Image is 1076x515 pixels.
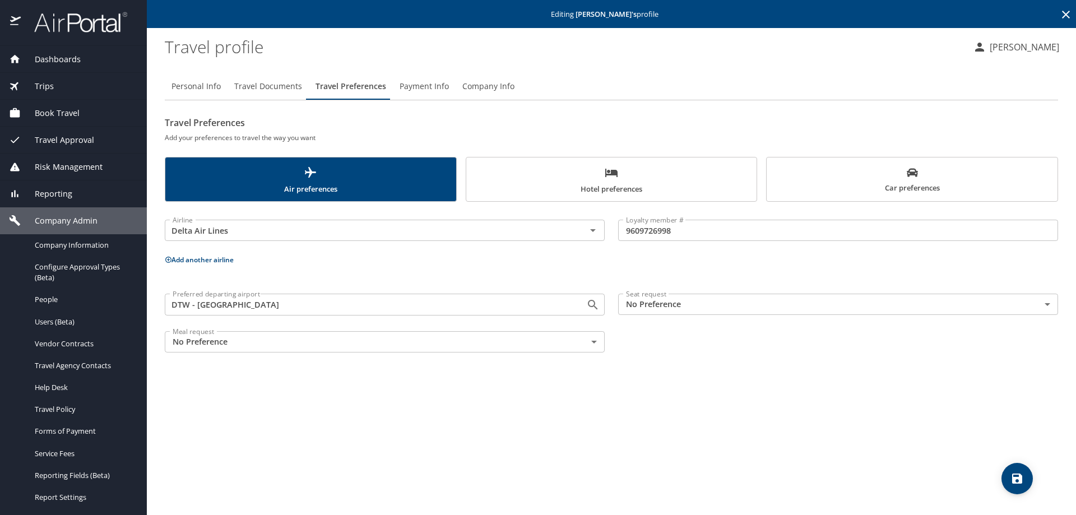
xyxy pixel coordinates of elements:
div: Profile [165,73,1058,100]
p: [PERSON_NAME] [986,40,1059,54]
button: Add another airline [165,255,234,265]
span: Car preferences [773,167,1051,194]
h1: Travel profile [165,29,964,64]
span: Hotel preferences [473,166,750,196]
button: [PERSON_NAME] [968,37,1064,57]
span: Service Fees [35,448,133,459]
p: Editing profile [150,11,1073,18]
span: Risk Management [21,161,103,173]
span: Book Travel [21,107,80,119]
h6: Add your preferences to travel the way you want [165,132,1058,143]
span: Company Admin [21,215,98,227]
span: Configure Approval Types (Beta) [35,262,133,283]
input: Search for and select an airport [168,297,568,312]
span: Travel Approval [21,134,94,146]
span: Reporting [21,188,72,200]
span: Vendor Contracts [35,338,133,349]
span: Users (Beta) [35,317,133,327]
span: Company Info [462,80,514,94]
span: Travel Policy [35,404,133,415]
span: Help Desk [35,382,133,393]
span: Travel Agency Contacts [35,360,133,371]
span: Trips [21,80,54,92]
span: Personal Info [171,80,221,94]
span: Payment Info [400,80,449,94]
div: No Preference [618,294,1058,315]
button: save [1001,463,1033,494]
span: Forms of Payment [35,426,133,437]
input: Select an Airline [168,223,568,238]
img: icon-airportal.png [10,11,22,33]
div: scrollable force tabs example [165,157,1058,202]
span: Company Information [35,240,133,250]
span: Report Settings [35,492,133,503]
span: Travel Documents [234,80,302,94]
div: No Preference [165,331,605,352]
span: People [35,294,133,305]
button: Open [585,222,601,238]
span: Dashboards [21,53,81,66]
h2: Travel Preferences [165,114,1058,132]
strong: [PERSON_NAME] 's [576,9,637,19]
span: Reporting Fields (Beta) [35,470,133,481]
img: airportal-logo.png [22,11,127,33]
button: Open [585,297,601,313]
span: Travel Preferences [316,80,386,94]
span: Air preferences [172,166,449,196]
